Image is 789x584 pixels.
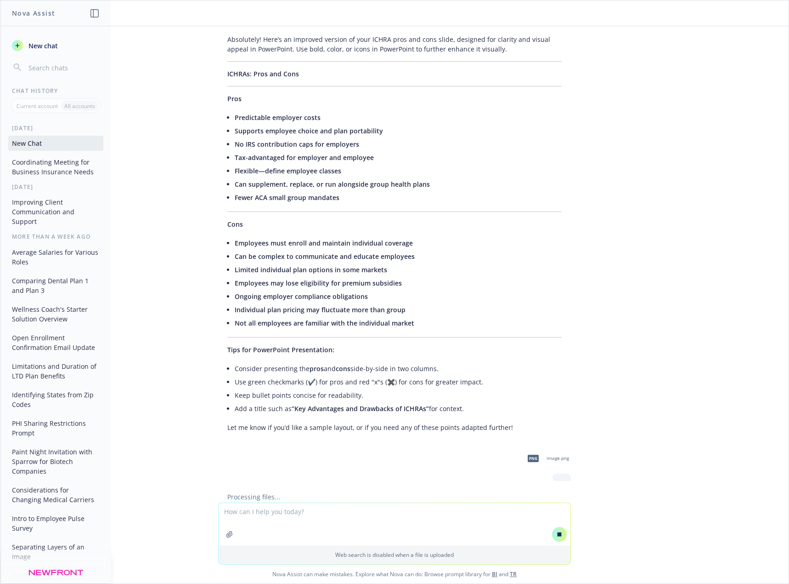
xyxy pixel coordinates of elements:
p: All accounts [64,102,95,110]
button: New Chat [8,136,103,151]
span: Nova Assist can make mistakes. Explore what Nova can do: Browse prompt library for and [4,565,785,584]
span: Tips for PowerPoint Presentation: [227,345,334,354]
span: Pros [227,94,242,103]
input: Search chats [27,61,100,74]
button: Paint Night Invitation with Sparrow for Biotech Companies [8,444,103,479]
span: Limited individual plan options in some markets [235,265,387,274]
span: png [528,455,539,462]
span: Flexible—define employee classes [235,166,341,175]
span: Can supplement, replace, or run alongside group health plans [235,180,430,189]
span: New chat [27,41,58,51]
h1: Nova Assist [12,8,55,18]
span: Predictable employer costs [235,113,321,122]
span: Fewer ACA small group mandates [235,193,339,202]
a: TR [510,570,517,578]
span: pros [310,364,324,373]
span: Tax-advantaged for employer and employee [235,153,374,162]
span: No IRS contribution caps for employers [235,140,359,149]
button: Limitations and Duration of LTD Plan Benefits [8,359,103,384]
p: Current account [17,102,58,110]
p: Let me know if you’d like a sample layout, or if you need any of these points adapted further! [227,423,562,432]
span: Ongoing employer compliance obligations [235,292,368,301]
button: PHI Sharing Restrictions Prompt [8,416,103,441]
div: pngimage.png [522,447,571,470]
button: Wellness Coach's Starter Solution Overview [8,302,103,326]
div: Processing files... [218,492,571,502]
span: Supports employee choice and plan portability [235,126,383,135]
span: Employees must enroll and maintain individual coverage [235,239,413,247]
span: Individual plan pricing may fluctuate more than group [235,305,406,314]
p: Absolutely! Here’s an improved version of your ICHRA pros and cons slide, designed for clarity an... [227,34,562,54]
span: ICHRAs: Pros and Cons [227,69,299,78]
button: Intro to Employee Pulse Survey [8,511,103,536]
button: Considerations for Changing Medical Carriers [8,482,103,507]
li: Consider presenting the and side-by-side in two columns. [235,362,562,375]
button: Average Salaries for Various Roles [8,245,103,269]
li: Add a title such as for context. [235,402,562,415]
li: Use green checkmarks (✔️) for pros and red "x"s (✖️) for cons for greater impact. [235,375,562,389]
span: Can be complex to communicate and educate employees [235,252,415,261]
span: Employees may lose eligibility for premium subsidies [235,279,402,287]
button: Improving Client Communication and Support [8,195,103,229]
button: Open Enrollment Confirmation Email Update [8,330,103,355]
button: Coordinating Meeting for Business Insurance Needs [8,155,103,179]
span: Cons [227,220,243,229]
button: Separating Layers of an Image [8,539,103,564]
a: BI [492,570,497,578]
div: [DATE] [1,183,111,191]
span: cons [336,364,350,373]
li: Keep bullet points concise for readability. [235,389,562,402]
p: Web search is disabled when a file is uploaded [224,551,565,559]
button: Comparing Dental Plan 1 and Plan 3 [8,273,103,298]
span: Not all employees are familiar with the individual market [235,319,414,327]
button: New chat [8,37,103,54]
span: “Key Advantages and Drawbacks of ICHRAs” [292,404,429,413]
span: image.png [547,455,569,461]
div: [DATE] [1,124,111,132]
div: More than a week ago [1,233,111,240]
div: Chat History [1,87,111,95]
button: Identifying States from Zip Codes [8,387,103,412]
